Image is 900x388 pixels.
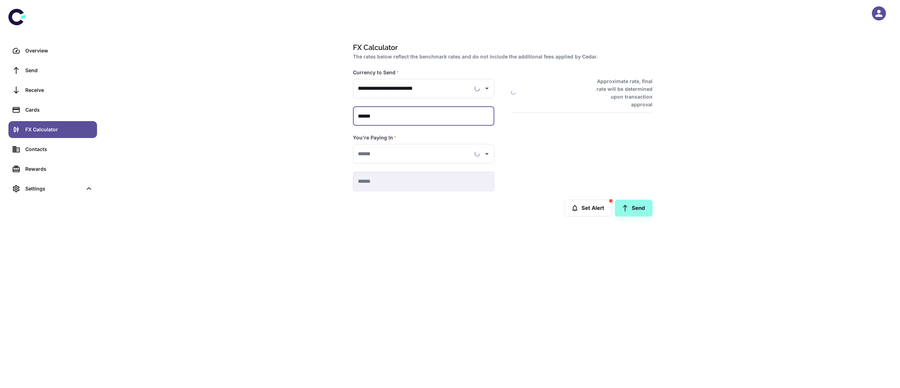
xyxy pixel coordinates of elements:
[25,165,93,173] div: Rewards
[8,42,97,59] a: Overview
[589,77,652,108] h6: Approximate rate, final rate will be determined upon transaction approval
[565,200,612,217] button: Set Alert
[25,86,93,94] div: Receive
[25,47,93,55] div: Overview
[8,180,97,197] div: Settings
[25,126,93,133] div: FX Calculator
[25,106,93,114] div: Cards
[353,134,397,141] label: You're Paying In
[482,83,492,93] button: Open
[353,69,399,76] label: Currency to Send
[8,101,97,118] a: Cards
[615,200,652,217] a: Send
[8,161,97,177] a: Rewards
[482,149,492,159] button: Open
[25,145,93,153] div: Contacts
[8,82,97,99] a: Receive
[8,62,97,79] a: Send
[8,141,97,158] a: Contacts
[25,185,82,193] div: Settings
[8,121,97,138] a: FX Calculator
[353,42,650,53] h1: FX Calculator
[25,67,93,74] div: Send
